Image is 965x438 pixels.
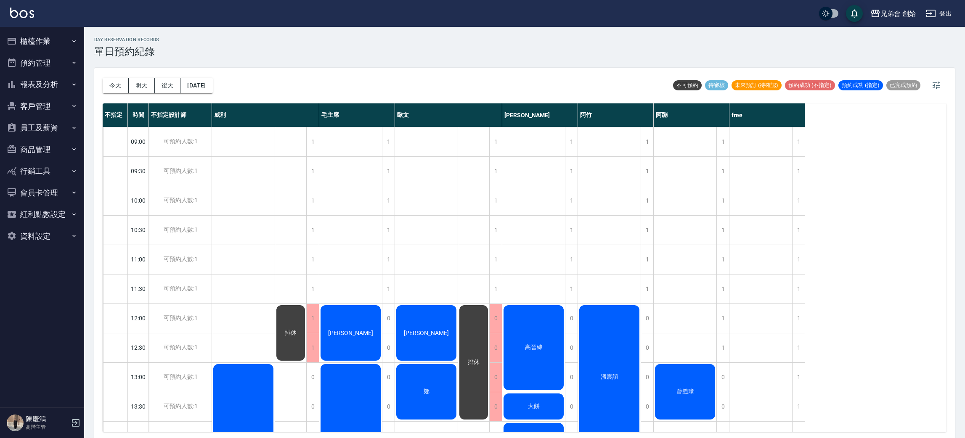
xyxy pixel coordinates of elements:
[716,304,729,333] div: 1
[673,82,702,89] span: 不可預約
[716,274,729,303] div: 1
[785,82,835,89] span: 預約成功 (不指定)
[7,414,24,431] img: Person
[565,333,578,362] div: 0
[565,127,578,156] div: 1
[729,103,805,127] div: free
[641,186,653,215] div: 1
[180,78,212,93] button: [DATE]
[306,216,319,245] div: 1
[26,415,69,423] h5: 陳慶鴻
[792,245,805,274] div: 1
[716,127,729,156] div: 1
[716,186,729,215] div: 1
[716,157,729,186] div: 1
[489,157,502,186] div: 1
[489,216,502,245] div: 1
[306,157,319,186] div: 1
[641,245,653,274] div: 1
[792,127,805,156] div: 1
[792,216,805,245] div: 1
[792,363,805,392] div: 1
[3,160,81,182] button: 行銷工具
[502,103,578,127] div: [PERSON_NAME]
[149,392,212,421] div: 可預約人數:1
[149,103,212,127] div: 不指定設計師
[26,423,69,431] p: 高階主管
[641,216,653,245] div: 1
[128,303,149,333] div: 12:00
[565,363,578,392] div: 0
[149,333,212,362] div: 可預約人數:1
[128,127,149,156] div: 09:00
[846,5,863,22] button: save
[838,82,883,89] span: 預約成功 (指定)
[149,304,212,333] div: 可預約人數:1
[641,392,653,421] div: 0
[149,274,212,303] div: 可預約人數:1
[886,82,920,89] span: 已完成預約
[382,186,395,215] div: 1
[641,157,653,186] div: 1
[422,388,431,396] span: 鄭
[3,95,81,117] button: 客戶管理
[489,274,502,303] div: 1
[128,186,149,215] div: 10:00
[3,74,81,95] button: 報表及分析
[792,274,805,303] div: 1
[103,78,129,93] button: 今天
[128,392,149,421] div: 13:30
[565,216,578,245] div: 1
[10,8,34,18] img: Logo
[306,245,319,274] div: 1
[3,225,81,247] button: 資料設定
[641,333,653,362] div: 0
[565,304,578,333] div: 0
[867,5,919,22] button: 兄弟會 創始
[94,46,159,58] h3: 單日預約紀錄
[149,363,212,392] div: 可預約人數:1
[3,52,81,74] button: 預約管理
[641,274,653,303] div: 1
[283,329,298,337] span: 排休
[382,274,395,303] div: 1
[641,363,653,392] div: 0
[565,186,578,215] div: 1
[578,103,654,127] div: 阿竹
[128,103,149,127] div: 時間
[128,274,149,303] div: 11:30
[3,30,81,52] button: 櫃檯作業
[319,103,395,127] div: 毛主席
[306,392,319,421] div: 0
[395,103,502,127] div: 歐文
[3,117,81,139] button: 員工及薪資
[306,186,319,215] div: 1
[489,392,502,421] div: 0
[716,216,729,245] div: 1
[565,392,578,421] div: 0
[155,78,181,93] button: 後天
[382,333,395,362] div: 0
[923,6,955,21] button: 登出
[3,203,81,225] button: 紅利點數設定
[149,186,212,215] div: 可預約人數:1
[675,388,696,396] span: 曾義璋
[382,127,395,156] div: 1
[382,304,395,333] div: 0
[523,344,544,351] span: 高晉緯
[128,333,149,362] div: 12:30
[792,157,805,186] div: 1
[382,245,395,274] div: 1
[565,274,578,303] div: 1
[599,373,620,381] span: 溫宸誼
[489,186,502,215] div: 1
[489,363,502,392] div: 0
[128,362,149,392] div: 13:00
[565,157,578,186] div: 1
[880,8,916,19] div: 兄弟會 創始
[654,103,729,127] div: 阿蹦
[382,157,395,186] div: 1
[732,82,782,89] span: 未來預訂 (待確認)
[489,245,502,274] div: 1
[382,392,395,421] div: 0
